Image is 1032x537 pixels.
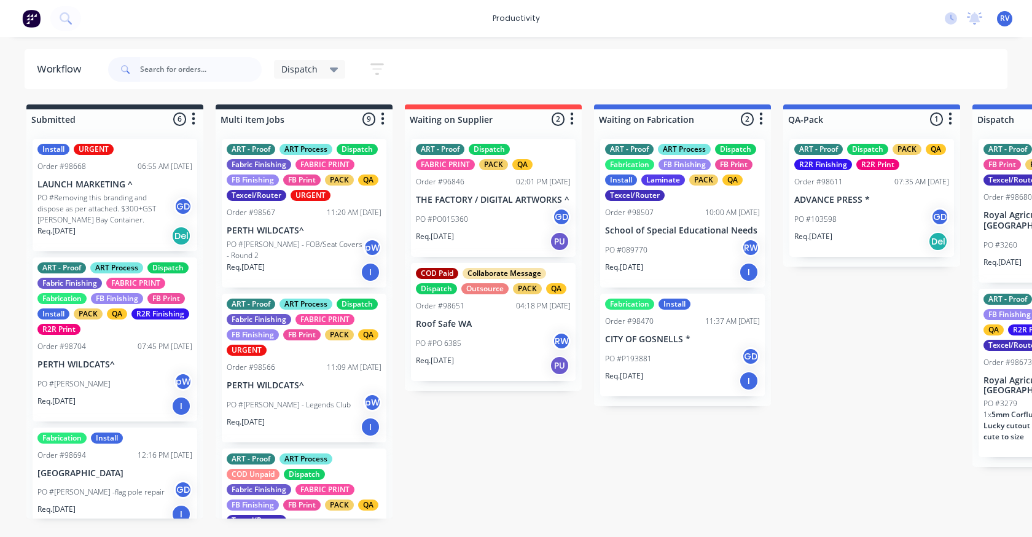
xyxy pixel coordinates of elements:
[856,159,899,170] div: R2R Print
[605,207,654,218] div: Order #98507
[37,487,165,498] p: PO #[PERSON_NAME] -flag pole repair
[461,283,509,294] div: Outsource
[227,159,291,170] div: Fabric Finishing
[37,262,86,273] div: ART - Proof
[983,144,1032,155] div: ART - Proof
[227,225,381,236] p: PERTH WILDCATS^
[37,225,76,237] p: Req. [DATE]
[37,341,86,352] div: Order #98704
[171,504,191,524] div: I
[37,433,87,444] div: Fabrication
[227,362,275,373] div: Order #98566
[90,262,143,273] div: ART Process
[516,300,571,312] div: 04:18 PM [DATE]
[741,347,760,366] div: GD
[550,356,569,375] div: PU
[138,341,192,352] div: 07:45 PM [DATE]
[227,329,279,340] div: FB Finishing
[33,139,197,251] div: InstallURGENTOrder #9866806:55 AM [DATE]LAUNCH MARKETING ^PO #Removing this branding and dispose ...
[794,214,837,225] p: PO #103598
[358,329,378,340] div: QA
[722,174,743,186] div: QA
[283,500,321,511] div: FB Print
[479,159,508,170] div: PACK
[659,299,690,310] div: Install
[983,409,991,420] span: 1 x
[552,332,571,350] div: RW
[516,176,571,187] div: 02:01 PM [DATE]
[325,329,354,340] div: PACK
[605,299,654,310] div: Fabrication
[416,338,461,349] p: PO #PO 6385
[37,179,192,190] p: LAUNCH MARKETING ^
[33,257,197,421] div: ART - ProofART ProcessDispatchFabric FinishingFABRIC PRINTFabricationFB FinishingFB PrintInstallP...
[37,396,76,407] p: Req. [DATE]
[337,144,378,155] div: Dispatch
[739,262,759,282] div: I
[705,207,760,218] div: 10:00 AM [DATE]
[546,283,566,294] div: QA
[227,484,291,495] div: Fabric Finishing
[416,268,458,279] div: COD Paid
[416,231,454,242] p: Req. [DATE]
[605,174,637,186] div: Install
[983,357,1032,368] div: Order #98673
[361,262,380,282] div: I
[789,139,954,257] div: ART - ProofDispatchPACKQAR2R FinishingR2R PrintOrder #9861107:35 AM [DATE]ADVANCE PRESS *PO #1035...
[227,262,265,273] p: Req. [DATE]
[222,139,386,288] div: ART - ProofART ProcessDispatchFabric FinishingFABRIC PRINTFB FinishingFB PrintPACKQATexcel/Router...
[931,208,949,226] div: GD
[893,144,921,155] div: PACK
[138,161,192,172] div: 06:55 AM [DATE]
[37,359,192,370] p: PERTH WILDCATS^
[279,453,332,464] div: ART Process
[327,207,381,218] div: 11:20 AM [DATE]
[1000,13,1009,24] span: RV
[983,294,1032,305] div: ART - Proof
[487,9,546,28] div: productivity
[641,174,685,186] div: Laminate
[174,372,192,391] div: pW
[794,231,832,242] p: Req. [DATE]
[894,176,949,187] div: 07:35 AM [DATE]
[291,190,330,201] div: URGENT
[279,299,332,310] div: ART Process
[295,159,354,170] div: FABRIC PRINT
[361,417,380,437] div: I
[147,293,185,304] div: FB Print
[552,208,571,226] div: GD
[147,262,189,273] div: Dispatch
[74,144,114,155] div: URGENT
[411,263,576,381] div: COD PaidCollaborate MessageDispatchOutsourcePACKQAOrder #9865104:18 PM [DATE]Roof Safe WAPO #PO 6...
[295,484,354,495] div: FABRIC PRINT
[469,144,510,155] div: Dispatch
[327,362,381,373] div: 11:09 AM [DATE]
[358,500,378,511] div: QA
[174,480,192,499] div: GD
[227,190,286,201] div: Texcel/Router
[337,299,378,310] div: Dispatch
[605,370,643,382] p: Req. [DATE]
[37,378,111,390] p: PO #[PERSON_NAME]
[227,380,381,391] p: PERTH WILDCATS^
[140,57,262,82] input: Search for orders...
[416,159,475,170] div: FABRIC PRINT
[411,139,576,257] div: ART - ProofDispatchFABRIC PRINTPACKQAOrder #9684602:01 PM [DATE]THE FACTORY / DIGITAL ARTWORKS ^P...
[605,334,760,345] p: CITY OF GOSNELLS *
[33,428,197,530] div: FabricationInstallOrder #9869412:16 PM [DATE][GEOGRAPHIC_DATA]PO #[PERSON_NAME] -flag pole repair...
[416,300,464,312] div: Order #98651
[983,398,1017,409] p: PO #3279
[705,316,760,327] div: 11:37 AM [DATE]
[605,316,654,327] div: Order #98470
[658,144,711,155] div: ART Process
[416,355,454,366] p: Req. [DATE]
[416,283,457,294] div: Dispatch
[227,469,279,480] div: COD Unpaid
[37,278,102,289] div: Fabric Finishing
[227,174,279,186] div: FB Finishing
[227,417,265,428] p: Req. [DATE]
[739,371,759,391] div: I
[847,144,888,155] div: Dispatch
[227,314,291,325] div: Fabric Finishing
[463,268,546,279] div: Collaborate Message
